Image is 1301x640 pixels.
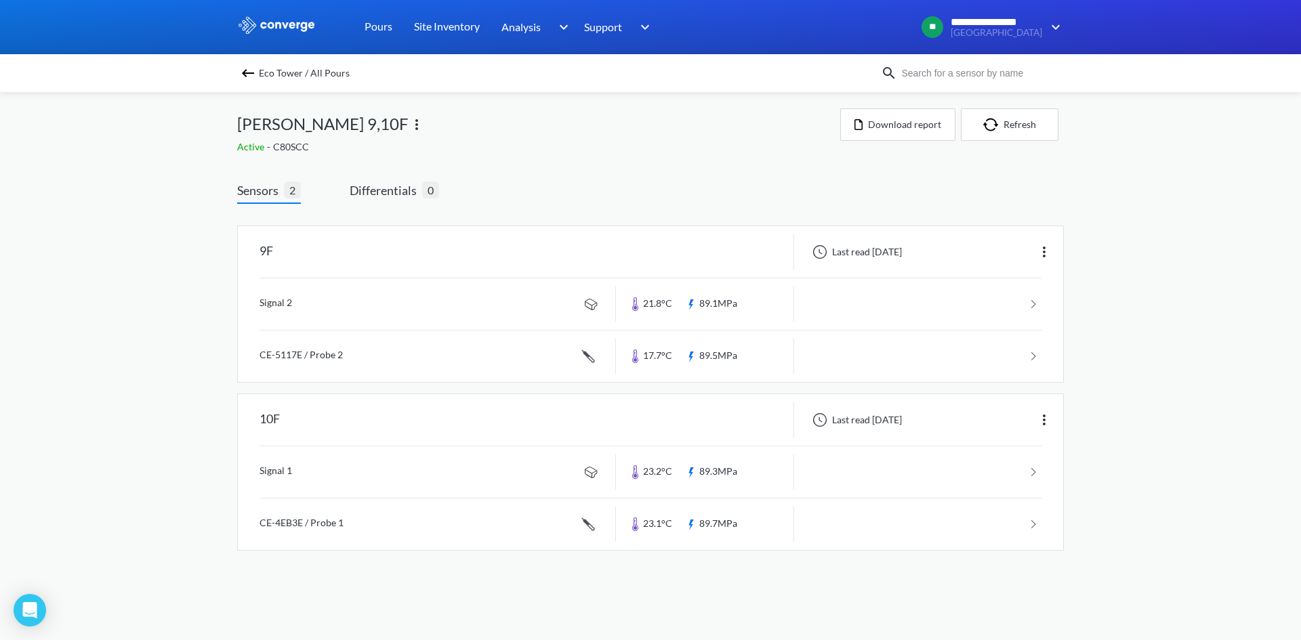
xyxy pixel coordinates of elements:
img: backspace.svg [240,65,256,81]
div: Last read [DATE] [805,412,906,428]
img: downArrow.svg [632,19,653,35]
img: icon-file.svg [854,119,863,130]
span: 2 [284,182,301,198]
span: 0 [422,182,439,198]
img: more.svg [409,116,425,133]
span: Sensors [237,181,284,200]
span: Active [237,141,267,152]
img: downArrow.svg [550,19,572,35]
span: - [267,141,273,152]
div: Open Intercom Messenger [14,594,46,626]
img: logo_ewhite.svg [237,16,316,34]
img: icon-refresh.svg [983,118,1004,131]
input: Search for a sensor by name [897,66,1061,81]
img: downArrow.svg [1042,19,1064,35]
button: Download report [840,108,955,141]
img: more.svg [1036,244,1052,260]
div: Last read [DATE] [805,244,906,260]
button: Refresh [961,108,1058,141]
span: Analysis [501,18,541,35]
img: more.svg [1036,412,1052,428]
div: 9F [260,234,273,270]
span: Eco Tower / All Pours [259,64,350,83]
span: Differentials [350,181,422,200]
div: 10F [260,402,280,438]
span: [GEOGRAPHIC_DATA] [951,28,1042,38]
img: icon-search.svg [881,65,897,81]
span: [PERSON_NAME] 9,10F [237,111,409,137]
span: Support [584,18,622,35]
div: C80SCC [237,140,840,154]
